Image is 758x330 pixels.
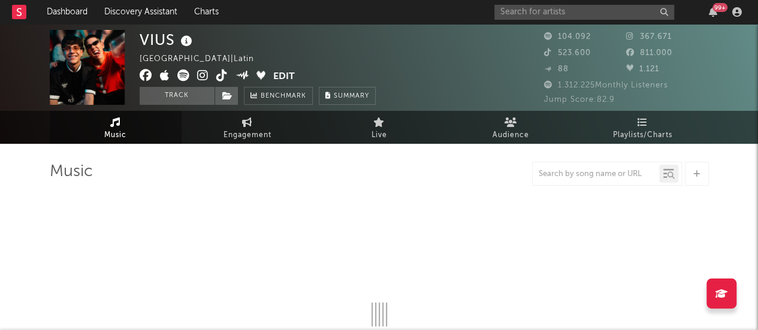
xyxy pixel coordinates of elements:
a: Engagement [182,111,313,144]
a: Live [313,111,445,144]
span: Benchmark [261,89,306,104]
span: Music [104,128,126,143]
input: Search for artists [494,5,674,20]
div: VIUS [140,30,195,50]
input: Search by song name or URL [533,169,659,179]
span: 811.000 [626,49,672,57]
span: 104.092 [544,33,591,41]
span: Jump Score: 82.9 [544,96,615,104]
span: 1.312.225 Monthly Listeners [544,81,668,89]
a: Audience [445,111,577,144]
span: 367.671 [626,33,672,41]
div: [GEOGRAPHIC_DATA] | Latin [140,52,268,66]
span: Playlists/Charts [613,128,672,143]
span: 1.121 [626,65,659,73]
div: 99 + [712,3,727,12]
span: Audience [493,128,529,143]
button: 99+ [709,7,717,17]
span: 88 [544,65,569,73]
button: Summary [319,87,376,105]
span: 523.600 [544,49,591,57]
a: Music [50,111,182,144]
span: Live [372,128,387,143]
span: Summary [334,93,369,99]
button: Track [140,87,215,105]
a: Benchmark [244,87,313,105]
a: Playlists/Charts [577,111,709,144]
span: Engagement [224,128,271,143]
button: Edit [273,69,295,84]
